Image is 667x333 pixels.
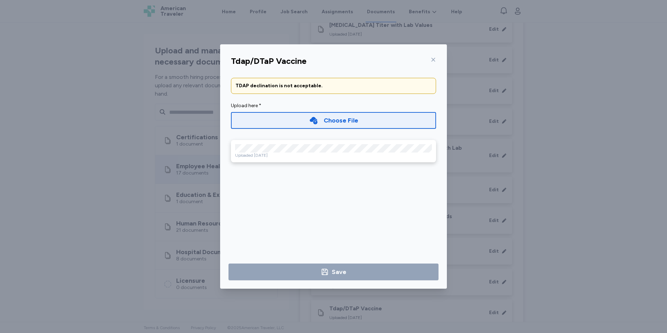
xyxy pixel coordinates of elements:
div: TDAP declination is not acceptable. [235,82,432,89]
div: Upload here * [231,102,436,109]
div: Tdap/DTaP Vaccine [231,55,307,67]
button: Save [228,264,439,280]
div: Choose File [324,116,358,125]
div: Save [332,267,346,277]
div: Uploaded [DATE] [235,153,432,158]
